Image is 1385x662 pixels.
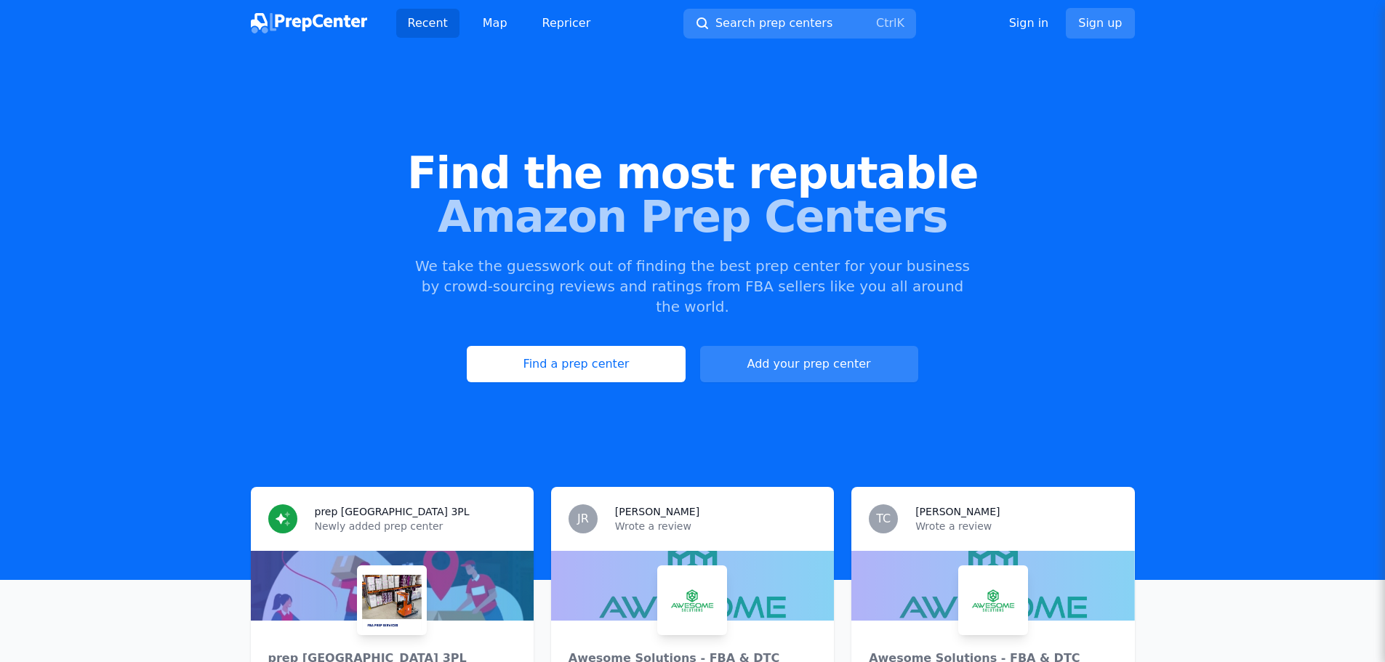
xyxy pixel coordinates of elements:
img: Awesome Solutions - FBA & DTC Fulfillment [961,568,1025,632]
button: Search prep centersCtrlK [683,9,916,39]
a: Repricer [531,9,603,38]
h3: [PERSON_NAME] [615,504,699,519]
span: JR [577,513,589,525]
kbd: K [896,16,904,30]
img: Awesome Solutions - FBA & DTC Fulfillment [660,568,724,632]
a: Sign in [1009,15,1049,32]
span: TC [876,513,891,525]
p: Wrote a review [615,519,816,533]
p: Newly added prep center [315,519,516,533]
p: We take the guesswork out of finding the best prep center for your business by crowd-sourcing rev... [414,256,972,317]
a: Add your prep center [700,346,918,382]
a: Map [471,9,519,38]
span: Amazon Prep Centers [23,195,1362,238]
span: Find the most reputable [23,151,1362,195]
h3: [PERSON_NAME] [915,504,1000,519]
img: prep saudi arabia 3PL [360,568,424,632]
span: Search prep centers [715,15,832,32]
kbd: Ctrl [876,16,896,30]
a: Recent [396,9,459,38]
a: Find a prep center [467,346,685,382]
a: Sign up [1066,8,1134,39]
p: Wrote a review [915,519,1117,533]
img: PrepCenter [251,13,367,33]
h3: prep [GEOGRAPHIC_DATA] 3PL [315,504,470,519]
